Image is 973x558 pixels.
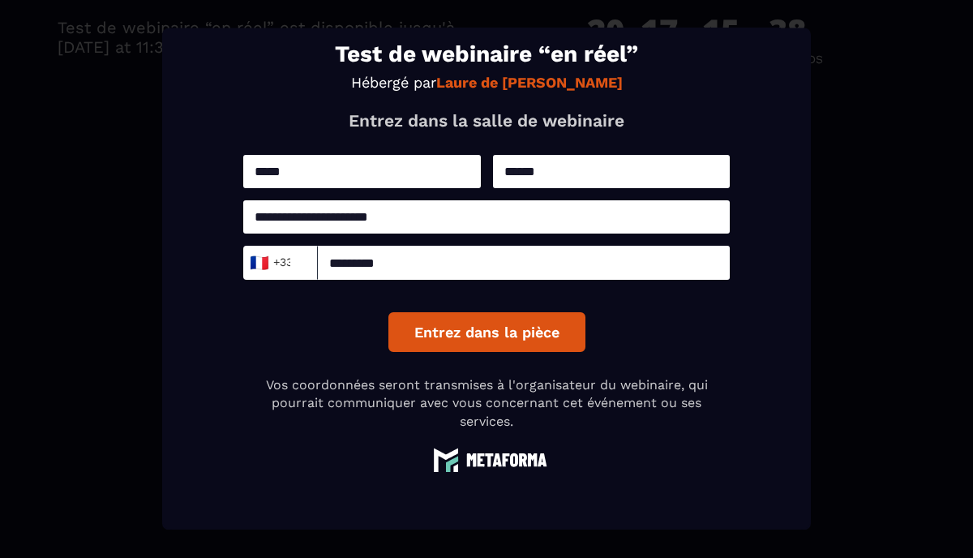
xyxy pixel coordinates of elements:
[436,74,623,91] strong: Laure de [PERSON_NAME]
[426,448,547,473] img: logo
[243,43,730,66] h1: Test de webinaire “en réel”
[243,110,730,131] p: Entrez dans la salle de webinaire
[249,251,269,274] span: 🇫🇷
[243,376,730,431] p: Vos coordonnées seront transmises à l'organisateur du webinaire, qui pourrait communiquer avec vo...
[388,312,585,352] button: Entrez dans la pièce
[243,74,730,91] p: Hébergé par
[243,246,318,280] div: Search for option
[291,251,303,275] input: Search for option
[254,251,288,274] span: +33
